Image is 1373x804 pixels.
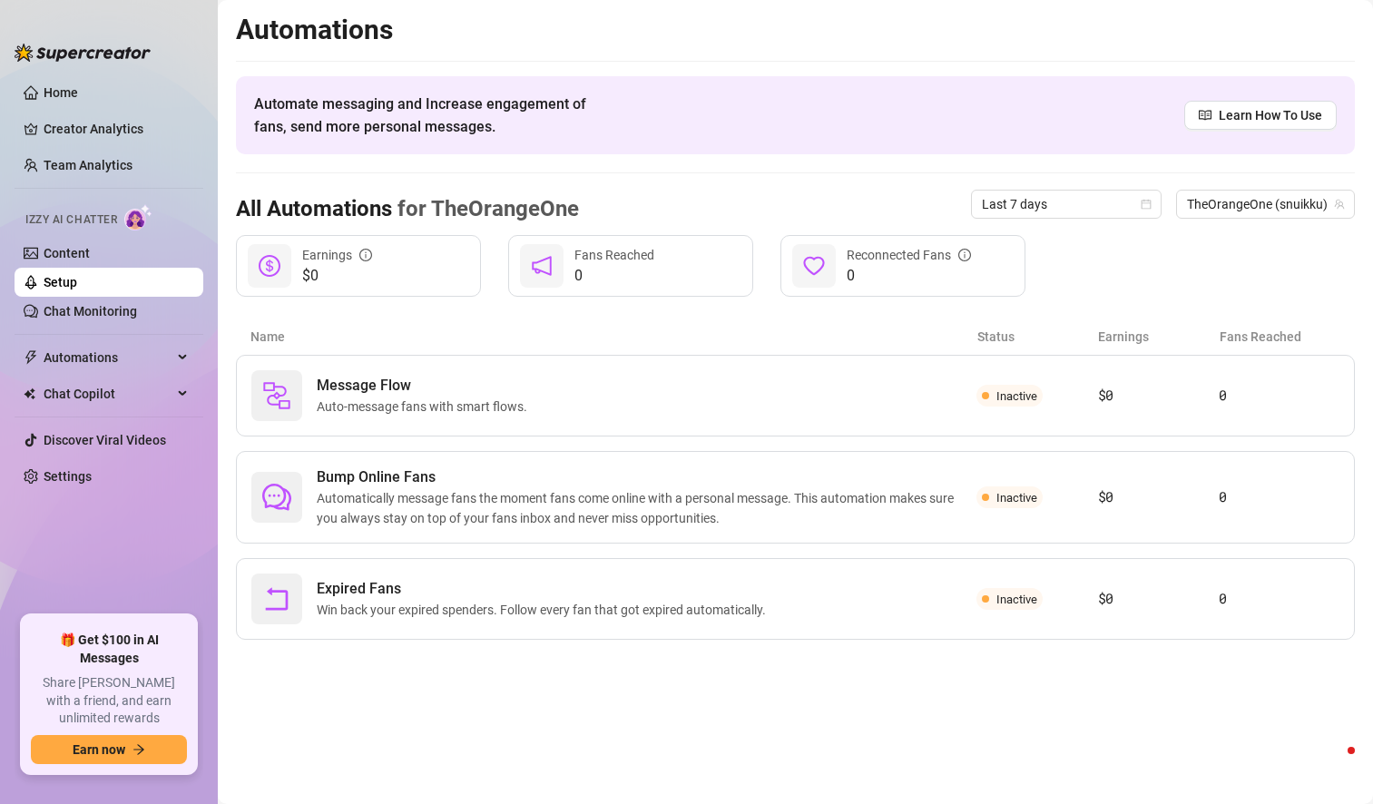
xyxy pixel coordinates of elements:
[1098,588,1219,610] article: $0
[15,44,151,62] img: logo-BBDzfeDw.svg
[317,375,534,397] span: Message Flow
[317,397,534,417] span: Auto-message fans with smart flows.
[302,245,372,265] div: Earnings
[1220,327,1340,347] article: Fans Reached
[392,196,579,221] span: for TheOrangeOne
[124,204,152,230] img: AI Chatter
[996,389,1037,403] span: Inactive
[1334,199,1345,210] span: team
[574,265,654,287] span: 0
[262,584,291,613] span: rollback
[958,249,971,261] span: info-circle
[317,600,773,620] span: Win back your expired spenders. Follow every fan that got expired automatically.
[24,350,38,365] span: thunderbolt
[1219,385,1339,407] article: 0
[44,433,166,447] a: Discover Viral Videos
[1311,742,1355,786] iframe: Intercom live chat
[1219,588,1339,610] article: 0
[262,381,291,410] img: svg%3e
[996,593,1037,606] span: Inactive
[977,327,1098,347] article: Status
[44,343,172,372] span: Automations
[1187,191,1344,218] span: TheOrangeOne (snuikku)
[250,327,977,347] article: Name
[31,632,187,667] span: 🎁 Get $100 in AI Messages
[44,246,90,260] a: Content
[574,248,654,262] span: Fans Reached
[996,491,1037,505] span: Inactive
[259,255,280,277] span: dollar
[982,191,1151,218] span: Last 7 days
[317,466,976,488] span: Bump Online Fans
[73,742,125,757] span: Earn now
[803,255,825,277] span: heart
[317,578,773,600] span: Expired Fans
[31,674,187,728] span: Share [PERSON_NAME] with a friend, and earn unlimited rewards
[24,387,35,400] img: Chat Copilot
[1141,199,1152,210] span: calendar
[302,265,372,287] span: $0
[236,195,579,224] h3: All Automations
[847,245,971,265] div: Reconnected Fans
[44,114,189,143] a: Creator Analytics
[531,255,553,277] span: notification
[132,743,145,756] span: arrow-right
[1098,327,1219,347] article: Earnings
[317,488,976,528] span: Automatically message fans the moment fans come online with a personal message. This automation m...
[44,379,172,408] span: Chat Copilot
[44,158,132,172] a: Team Analytics
[359,249,372,261] span: info-circle
[1098,486,1219,508] article: $0
[44,275,77,289] a: Setup
[1098,385,1219,407] article: $0
[262,483,291,512] span: comment
[44,85,78,100] a: Home
[236,13,1355,47] h2: Automations
[254,93,603,138] span: Automate messaging and Increase engagement of fans, send more personal messages.
[44,469,92,484] a: Settings
[847,265,971,287] span: 0
[44,304,137,319] a: Chat Monitoring
[1219,105,1322,125] span: Learn How To Use
[1219,486,1339,508] article: 0
[1184,101,1337,130] a: Learn How To Use
[25,211,117,229] span: Izzy AI Chatter
[1199,109,1211,122] span: read
[31,735,187,764] button: Earn nowarrow-right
